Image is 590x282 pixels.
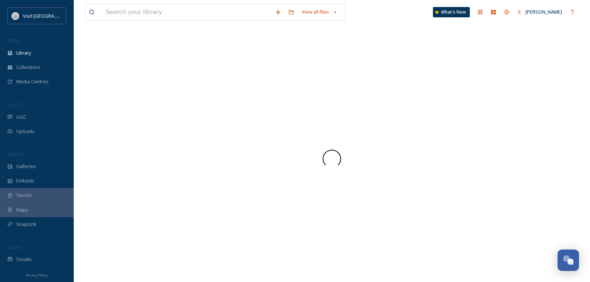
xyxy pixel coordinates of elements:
span: Visit [GEOGRAPHIC_DATA] [23,12,80,19]
a: Privacy Policy [26,270,48,279]
span: SnapLink [16,221,37,228]
img: QCCVB_VISIT_vert_logo_4c_tagline_122019.svg [12,12,19,20]
button: Open Chat [558,250,579,271]
a: View all files [298,5,341,19]
span: Maps [16,206,28,213]
span: Socials [16,256,32,263]
span: Library [16,49,31,56]
span: WIDGETS [7,152,24,157]
span: MEDIA [7,38,20,43]
span: Uploads [16,128,35,135]
span: [PERSON_NAME] [525,8,562,15]
span: Collections [16,64,41,71]
span: Galleries [16,163,36,170]
input: Search your library [102,4,271,20]
span: Media Centres [16,78,49,85]
span: Embeds [16,177,34,184]
span: SOCIALS [7,244,22,250]
span: UGC [16,114,26,121]
span: Stories [16,192,32,199]
span: Privacy Policy [26,273,48,278]
span: COLLECT [7,102,23,108]
a: What's New [433,7,470,17]
a: [PERSON_NAME] [513,5,566,19]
